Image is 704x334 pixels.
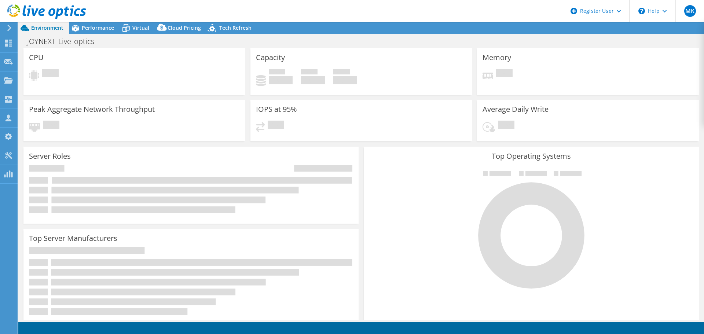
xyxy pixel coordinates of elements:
[24,37,106,45] h1: JOYNEXT_Live_optics
[168,24,201,31] span: Cloud Pricing
[496,69,513,79] span: Pending
[42,69,59,79] span: Pending
[498,121,514,131] span: Pending
[269,69,285,76] span: Used
[43,121,59,131] span: Pending
[369,152,693,160] h3: Top Operating Systems
[684,5,696,17] span: MK
[82,24,114,31] span: Performance
[256,54,285,62] h3: Capacity
[29,105,155,113] h3: Peak Aggregate Network Throughput
[268,121,284,131] span: Pending
[31,24,63,31] span: Environment
[256,105,297,113] h3: IOPS at 95%
[269,76,293,84] h4: 0 GiB
[333,76,357,84] h4: 0 GiB
[132,24,149,31] span: Virtual
[29,152,71,160] h3: Server Roles
[483,105,549,113] h3: Average Daily Write
[29,54,44,62] h3: CPU
[483,54,511,62] h3: Memory
[219,24,252,31] span: Tech Refresh
[333,69,350,76] span: Total
[301,76,325,84] h4: 0 GiB
[638,8,645,14] svg: \n
[29,234,117,242] h3: Top Server Manufacturers
[301,69,318,76] span: Free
